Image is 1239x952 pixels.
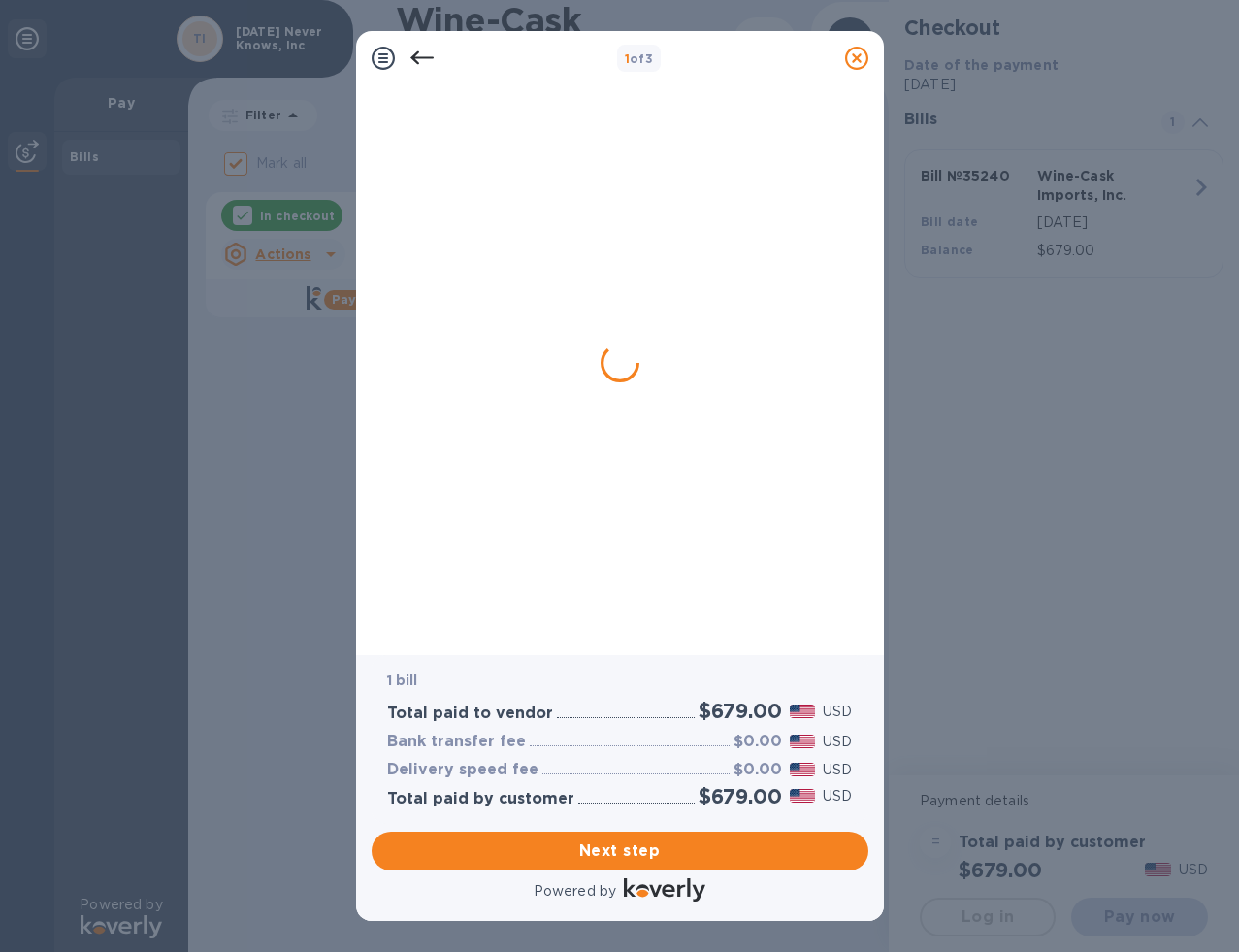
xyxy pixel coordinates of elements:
p: Powered by [534,881,616,902]
b: 1 bill [387,673,418,688]
p: USD [823,702,852,722]
img: Logo [624,878,705,902]
img: USD [790,763,816,776]
img: USD [790,789,816,803]
p: USD [823,732,852,752]
h3: $0.00 [734,761,782,779]
h3: Total paid to vendor [387,705,553,723]
h3: Delivery speed fee [387,761,538,779]
h3: $0.00 [734,733,782,751]
p: USD [823,760,852,780]
h3: Bank transfer fee [387,733,526,751]
p: USD [823,786,852,806]
span: Next step [387,839,853,863]
b: of 3 [625,51,654,66]
h2: $679.00 [699,784,782,808]
img: USD [790,705,816,718]
button: Next step [372,832,868,870]
h2: $679.00 [699,699,782,723]
img: USD [790,735,816,748]
span: 1 [625,51,630,66]
h3: Total paid by customer [387,790,574,808]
